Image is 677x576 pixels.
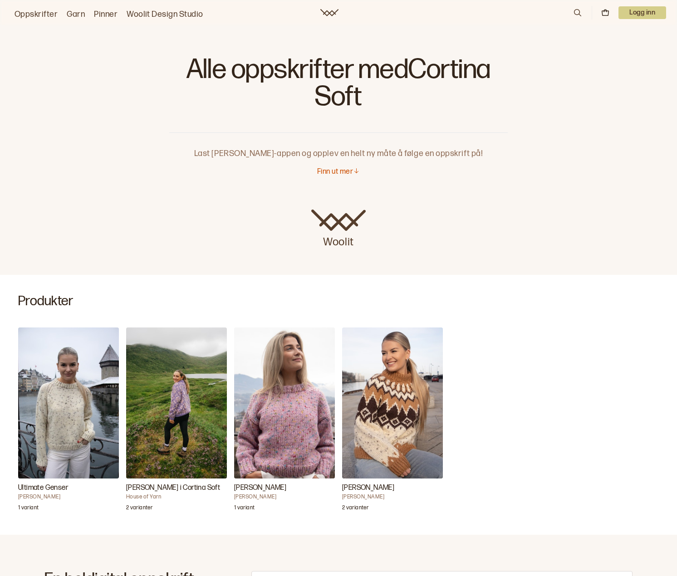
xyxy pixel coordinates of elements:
[342,483,443,493] h3: [PERSON_NAME]
[317,167,353,177] p: Finn ut mer
[317,167,360,177] button: Finn ut mer
[234,493,335,501] h4: [PERSON_NAME]
[342,493,443,501] h4: [PERSON_NAME]
[126,327,227,478] img: House of YarnCarly Genser i Cortina Soft
[234,483,335,493] h3: [PERSON_NAME]
[18,327,119,478] img: Ane Kydland ThomassenUltimate Genser
[234,504,255,513] p: 1 variant
[234,327,335,478] img: Ane Kydland ThomassenMaxi Genser
[18,493,119,501] h4: [PERSON_NAME]
[126,327,227,517] a: Carly Genser i Cortina Soft
[311,210,366,249] a: Woolit
[15,8,58,21] a: Oppskrifter
[67,8,85,21] a: Garn
[18,483,119,493] h3: Ultimate Genser
[342,504,368,513] p: 2 varianter
[342,327,443,517] a: Cilian Genser
[169,133,508,160] p: Last [PERSON_NAME]-appen og opplev en helt ny måte å følge en oppskrift på!
[126,483,227,493] h3: [PERSON_NAME] i Cortina Soft
[18,327,119,517] a: Ultimate Genser
[320,9,338,16] a: Woolit
[18,504,39,513] p: 1 variant
[618,6,666,19] button: User dropdown
[234,327,335,517] a: Maxi Genser
[342,327,443,478] img: Ane Kydland ThomassenCilian Genser
[126,504,152,513] p: 2 varianter
[126,493,227,501] h4: House of Yarn
[618,6,666,19] p: Logg inn
[311,231,366,249] p: Woolit
[311,210,366,231] img: Woolit
[127,8,203,21] a: Woolit Design Studio
[169,54,508,118] h1: Alle oppskrifter med Cortina Soft
[94,8,118,21] a: Pinner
